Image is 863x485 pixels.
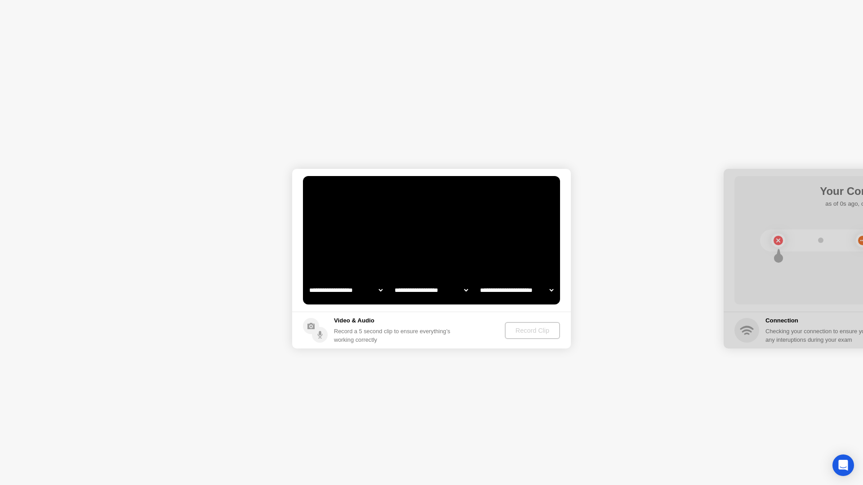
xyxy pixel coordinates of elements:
div: Record Clip [508,327,556,334]
select: Available speakers [393,281,470,299]
h5: Video & Audio [334,316,454,325]
select: Available cameras [307,281,384,299]
select: Available microphones [478,281,555,299]
div: Record a 5 second clip to ensure everything’s working correctly [334,327,454,344]
button: Record Clip [505,322,560,339]
div: Open Intercom Messenger [832,454,854,476]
